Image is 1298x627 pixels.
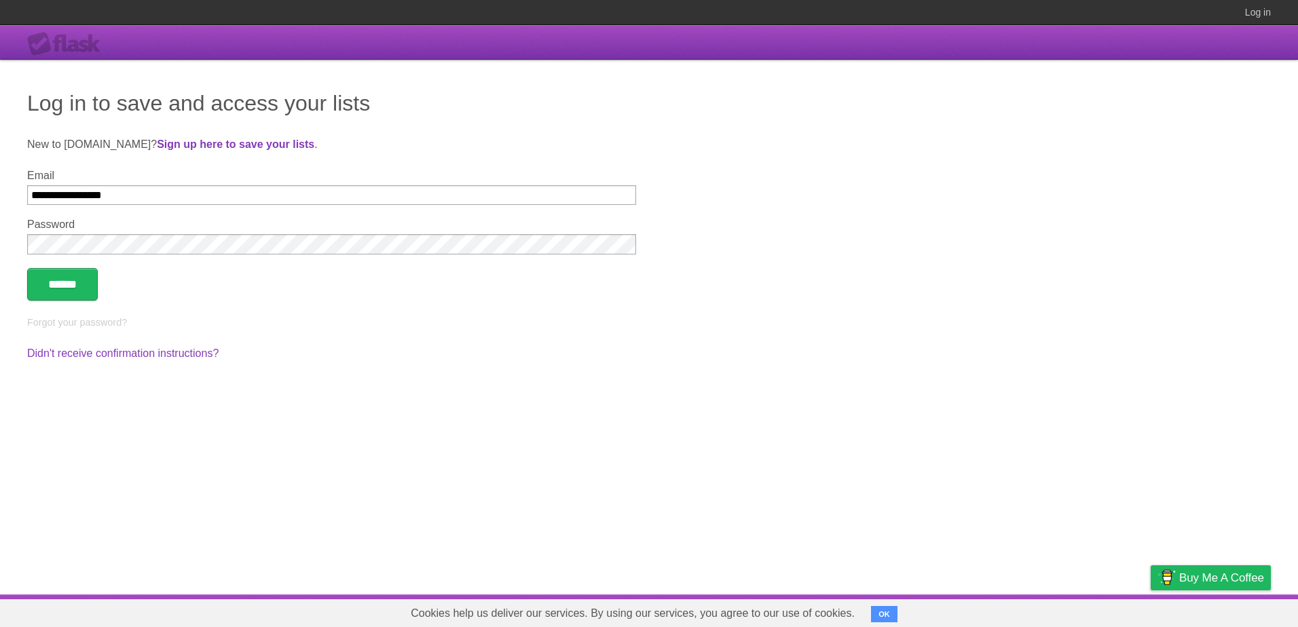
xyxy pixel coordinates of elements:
a: Suggest a feature [1185,598,1271,624]
a: Privacy [1133,598,1168,624]
div: Flask [27,32,109,56]
a: Sign up here to save your lists [157,138,314,150]
h1: Log in to save and access your lists [27,87,1271,119]
span: Cookies help us deliver our services. By using our services, you agree to our use of cookies. [397,600,868,627]
a: Didn't receive confirmation instructions? [27,347,219,359]
button: OK [871,606,897,622]
a: Terms [1087,598,1117,624]
a: Buy me a coffee [1151,565,1271,590]
label: Password [27,218,636,231]
span: Buy me a coffee [1179,566,1264,590]
a: Forgot your password? [27,317,127,328]
a: Developers [1015,598,1070,624]
label: Email [27,170,636,182]
a: About [970,598,999,624]
img: Buy me a coffee [1157,566,1176,589]
p: New to [DOMAIN_NAME]? . [27,136,1271,153]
